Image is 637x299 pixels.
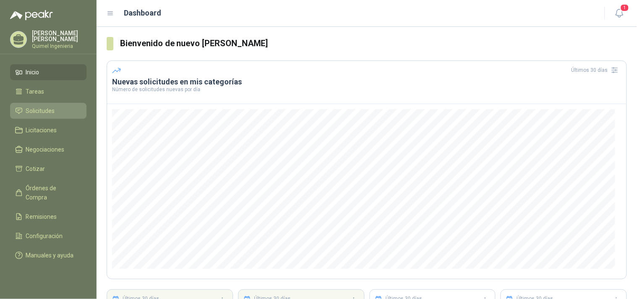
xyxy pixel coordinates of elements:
[10,180,87,205] a: Órdenes de Compra
[10,142,87,157] a: Negociaciones
[10,161,87,177] a: Cotizar
[112,87,621,92] p: Número de solicitudes nuevas por día
[112,77,621,87] h3: Nuevas solicitudes en mis categorías
[10,64,87,80] a: Inicio
[26,87,45,96] span: Tareas
[10,10,53,20] img: Logo peakr
[26,231,63,241] span: Configuración
[26,212,57,221] span: Remisiones
[10,103,87,119] a: Solicitudes
[10,84,87,100] a: Tareas
[124,7,162,19] h1: Dashboard
[32,44,87,49] p: Quimel Ingenieria
[26,251,74,260] span: Manuales y ayuda
[10,122,87,138] a: Licitaciones
[26,126,57,135] span: Licitaciones
[120,37,627,50] h3: Bienvenido de nuevo [PERSON_NAME]
[10,209,87,225] a: Remisiones
[571,63,621,77] div: Últimos 30 días
[26,164,45,173] span: Cotizar
[26,106,55,115] span: Solicitudes
[26,68,39,77] span: Inicio
[620,4,629,12] span: 1
[612,6,627,21] button: 1
[32,30,87,42] p: [PERSON_NAME] [PERSON_NAME]
[10,247,87,263] a: Manuales y ayuda
[10,228,87,244] a: Configuración
[26,145,65,154] span: Negociaciones
[26,184,79,202] span: Órdenes de Compra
